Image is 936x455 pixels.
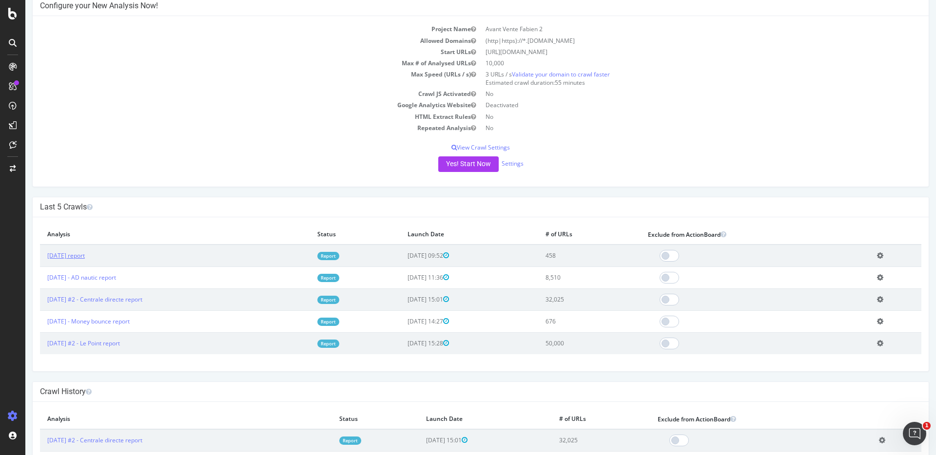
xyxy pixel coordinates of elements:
[455,99,896,111] td: Deactivated
[292,340,314,348] a: Report
[15,202,896,212] h4: Last 5 Crawls
[22,295,117,303] a: [DATE] #2 - Centrale directe report
[455,111,896,122] td: No
[15,409,307,429] th: Analysis
[22,273,91,282] a: [DATE] - AD nautic report
[455,35,896,46] td: (http|https)://*.[DOMAIN_NAME]
[513,266,615,288] td: 8,510
[455,122,896,133] td: No
[513,332,615,354] td: 50,000
[393,409,526,429] th: Launch Date
[15,143,896,152] p: View Crawl Settings
[455,46,896,57] td: [URL][DOMAIN_NAME]
[15,225,285,245] th: Analysis
[22,251,59,260] a: [DATE] report
[382,295,424,303] span: [DATE] 15:01
[382,251,424,260] span: [DATE] 09:52
[513,288,615,310] td: 32,025
[513,310,615,332] td: 676
[382,273,424,282] span: [DATE] 11:36
[15,88,455,99] td: Crawl JS Activated
[15,99,455,111] td: Google Analytics Website
[455,23,896,35] td: Avant Vente Fabien 2
[487,70,585,78] a: Validate your domain to crawl faster
[903,422,926,445] iframe: Intercom live chat
[292,252,314,260] a: Report
[15,122,455,133] td: Repeated Analysis
[15,35,455,46] td: Allowed Domains
[923,422,931,430] span: 1
[455,69,896,88] td: 3 URLs / s Estimated crawl duration:
[375,225,513,245] th: Launch Date
[22,436,117,444] a: [DATE] #2 - Centrale directe report
[22,317,104,325] a: [DATE] - Money bounce report
[292,318,314,326] a: Report
[526,429,625,452] td: 32,025
[413,156,473,172] button: Yes! Start Now
[455,57,896,69] td: 10,000
[15,69,455,88] td: Max Speed (URLs / s)
[292,274,314,282] a: Report
[476,159,498,168] a: Settings
[513,225,615,245] th: # of URLs
[307,409,393,429] th: Status
[382,339,424,347] span: [DATE] 15:28
[15,57,455,69] td: Max # of Analysed URLs
[625,409,846,429] th: Exclude from ActionBoard
[455,88,896,99] td: No
[401,436,442,444] span: [DATE] 15:01
[529,78,560,87] span: 55 minutes
[15,46,455,57] td: Start URLs
[615,225,844,245] th: Exclude from ActionBoard
[15,23,455,35] td: Project Name
[513,245,615,267] td: 458
[314,436,336,445] a: Report
[382,317,424,325] span: [DATE] 14:27
[285,225,375,245] th: Status
[15,1,896,11] h4: Configure your New Analysis Now!
[292,296,314,304] a: Report
[15,387,896,397] h4: Crawl History
[22,339,95,347] a: [DATE] #2 - Le Point report
[15,111,455,122] td: HTML Extract Rules
[526,409,625,429] th: # of URLs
